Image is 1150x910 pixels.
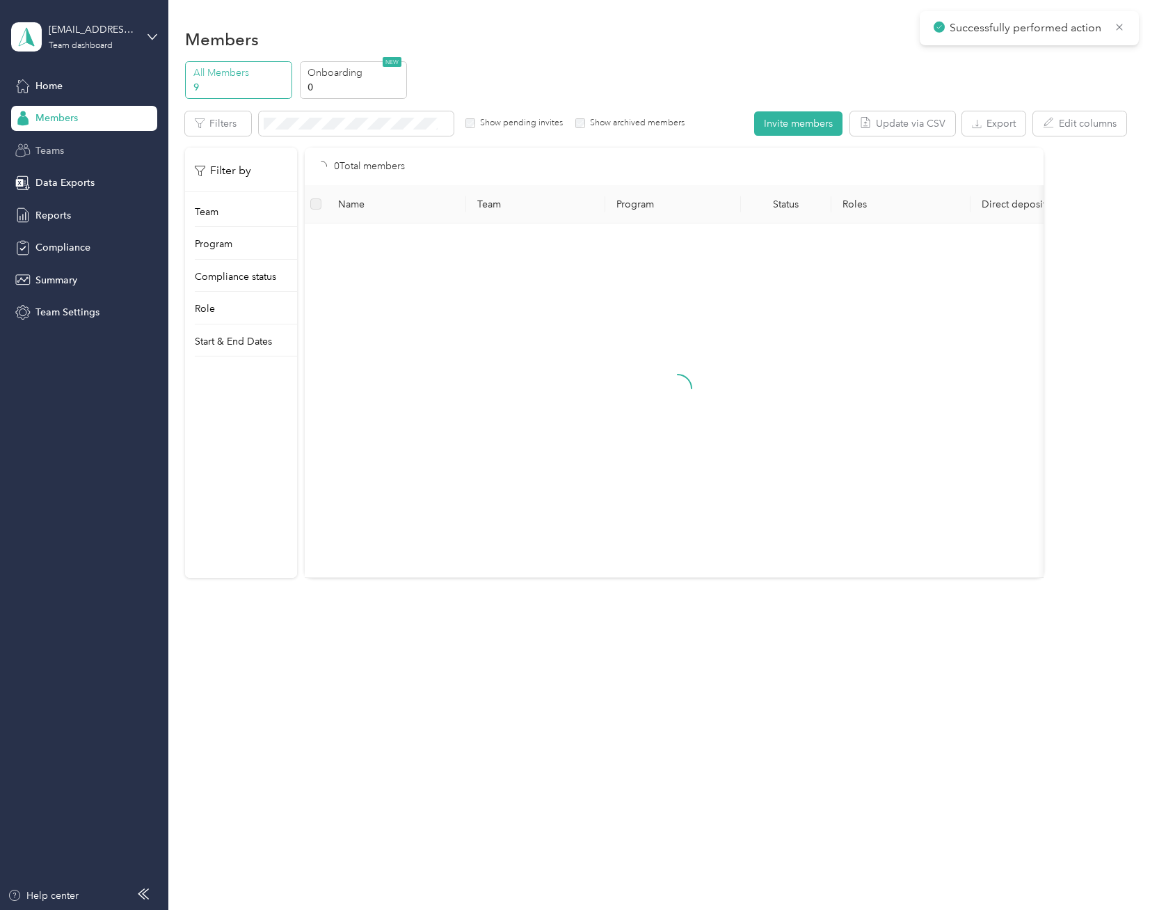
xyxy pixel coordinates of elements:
[605,185,741,223] th: Program
[35,79,63,93] span: Home
[585,117,685,130] label: Show archived members
[8,888,79,903] button: Help center
[35,240,90,255] span: Compliance
[962,111,1025,136] button: Export
[466,185,605,223] th: Team
[193,80,288,95] p: 9
[185,111,251,136] button: Filters
[338,198,455,210] span: Name
[195,205,218,219] p: Team
[327,185,466,223] th: Name
[193,65,288,80] p: All Members
[308,65,402,80] p: Onboarding
[49,22,136,37] div: [EMAIL_ADDRESS][DOMAIN_NAME]
[195,237,232,251] p: Program
[195,301,215,316] p: Role
[1072,832,1150,910] iframe: Everlance-gr Chat Button Frame
[35,273,77,288] span: Summary
[35,208,71,223] span: Reports
[971,185,1110,223] th: Direct deposit
[195,162,251,180] p: Filter by
[754,111,842,136] button: Invite members
[308,80,402,95] p: 0
[195,269,276,284] p: Compliance status
[35,305,99,320] span: Team Settings
[383,57,401,67] span: NEW
[35,111,78,125] span: Members
[35,143,64,158] span: Teams
[49,42,113,50] div: Team dashboard
[475,117,563,130] label: Show pending invites
[1033,111,1126,136] button: Edit columns
[35,175,95,190] span: Data Exports
[741,185,831,223] th: Status
[850,111,955,136] button: Update via CSV
[195,334,272,349] p: Start & End Dates
[185,32,259,47] h1: Members
[950,19,1104,37] p: Successfully performed action
[831,185,971,223] th: Roles
[334,159,405,174] p: 0 Total members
